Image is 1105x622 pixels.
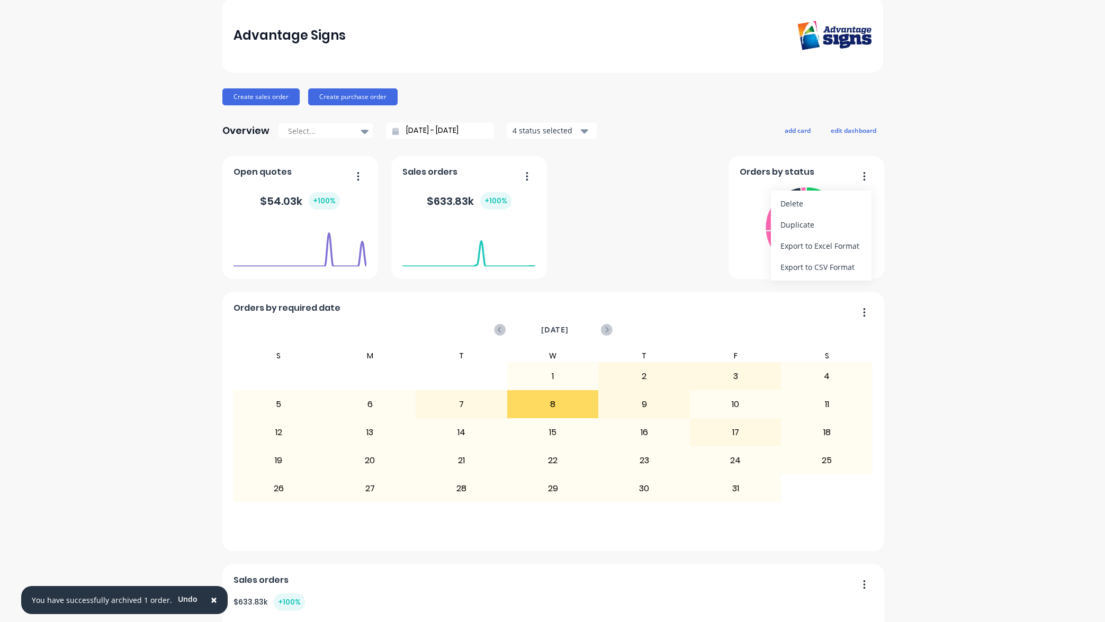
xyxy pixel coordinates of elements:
div: M [325,349,416,362]
button: add card [778,123,817,137]
div: 12 [233,419,324,446]
div: 6 [325,391,416,418]
div: S [233,349,325,362]
div: 2 [599,363,689,390]
div: + 100 % [274,593,305,611]
div: 29 [508,475,598,502]
div: 25 [781,447,872,474]
div: 7 [416,391,507,418]
div: Export to Excel Format [780,238,862,254]
button: edit dashboard [824,123,883,137]
div: 20 [325,447,416,474]
div: + 100 % [480,192,511,210]
div: 26 [233,475,324,502]
div: 5 [233,391,324,418]
div: $ 54.03k [260,192,340,210]
div: 8 [508,391,598,418]
div: $ 633.83k [233,593,305,611]
div: T [598,349,690,362]
div: 4 [781,363,872,390]
span: Orders by required date [233,302,340,314]
div: T [416,349,507,362]
img: Advantage Signs [797,21,872,51]
span: [DATE] [541,324,569,336]
span: Open quotes [233,166,292,178]
div: 21 [416,447,507,474]
div: 17 [690,419,781,446]
div: 15 [508,419,598,446]
div: Delete [780,196,862,211]
span: × [211,592,217,607]
div: 14 [416,419,507,446]
div: 13 [325,419,416,446]
div: 4 status selected [513,125,579,136]
div: 27 [325,475,416,502]
div: W [507,349,599,362]
div: 22 [508,447,598,474]
button: Undo [172,591,203,607]
div: 31 [690,475,781,502]
div: 23 [599,447,689,474]
span: Sales orders [402,166,457,178]
span: Orders by status [740,166,814,178]
div: Duplicate [780,217,862,232]
div: $ 633.83k [427,192,511,210]
button: 4 status selected [507,123,597,139]
div: F [690,349,781,362]
div: + 100 % [309,192,340,210]
div: S [781,349,873,362]
div: 16 [599,419,689,446]
button: Create purchase order [308,88,398,105]
div: 28 [416,475,507,502]
div: Overview [222,120,269,141]
div: 1 [508,363,598,390]
div: 10 [690,391,781,418]
div: 30 [599,475,689,502]
button: Create sales order [222,88,300,105]
span: Sales orders [233,574,289,587]
div: 3 [690,363,781,390]
button: Close [200,588,228,613]
div: 19 [233,447,324,474]
div: 18 [781,419,872,446]
div: 9 [599,391,689,418]
div: Export to CSV Format [780,259,862,275]
div: 11 [781,391,872,418]
div: 24 [690,447,781,474]
div: Advantage Signs [233,25,346,46]
div: You have successfully archived 1 order. [32,594,172,606]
